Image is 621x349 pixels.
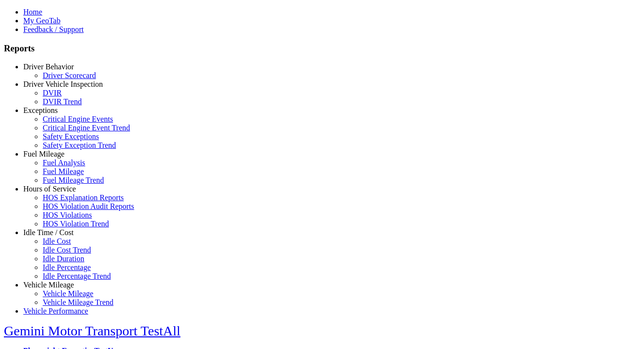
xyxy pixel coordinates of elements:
[43,246,91,254] a: Idle Cost Trend
[23,228,74,237] a: Idle Time / Cost
[23,25,83,33] a: Feedback / Support
[43,202,134,210] a: HOS Violation Audit Reports
[23,63,74,71] a: Driver Behavior
[43,211,92,219] a: HOS Violations
[43,193,124,202] a: HOS Explanation Reports
[43,176,104,184] a: Fuel Mileage Trend
[43,220,109,228] a: HOS Violation Trend
[4,43,617,54] h3: Reports
[43,159,85,167] a: Fuel Analysis
[23,106,58,114] a: Exceptions
[43,132,99,141] a: Safety Exceptions
[43,71,96,79] a: Driver Scorecard
[43,298,114,306] a: Vehicle Mileage Trend
[43,167,84,175] a: Fuel Mileage
[23,16,61,25] a: My GeoTab
[23,185,76,193] a: Hours of Service
[43,141,116,149] a: Safety Exception Trend
[23,8,42,16] a: Home
[23,150,65,158] a: Fuel Mileage
[43,289,93,298] a: Vehicle Mileage
[43,254,84,263] a: Idle Duration
[43,237,71,245] a: Idle Cost
[4,323,180,338] a: Gemini Motor Transport TestAll
[43,89,62,97] a: DVIR
[43,263,91,271] a: Idle Percentage
[23,281,74,289] a: Vehicle Mileage
[23,307,88,315] a: Vehicle Performance
[43,124,130,132] a: Critical Engine Event Trend
[23,80,103,88] a: Driver Vehicle Inspection
[43,272,111,280] a: Idle Percentage Trend
[43,97,82,106] a: DVIR Trend
[43,115,113,123] a: Critical Engine Events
